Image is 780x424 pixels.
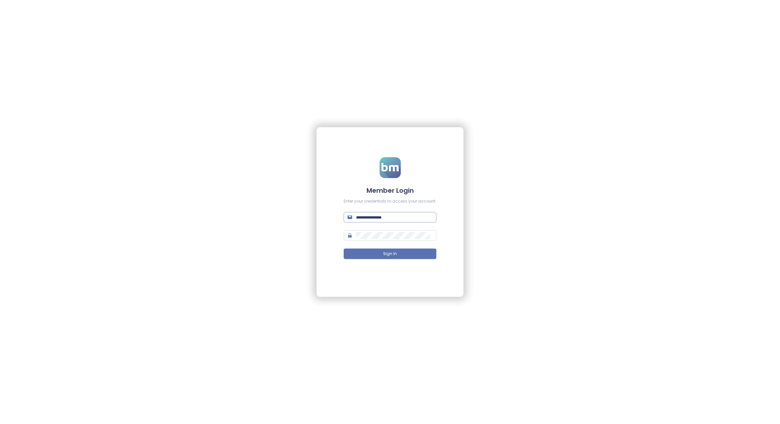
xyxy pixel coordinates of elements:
[344,186,436,195] h4: Member Login
[348,233,352,238] span: lock
[383,251,397,257] span: Sign In
[344,198,436,204] div: Enter your credentials to access your account.
[344,249,436,259] button: Sign In
[348,215,352,220] span: mail
[380,157,401,178] img: logo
